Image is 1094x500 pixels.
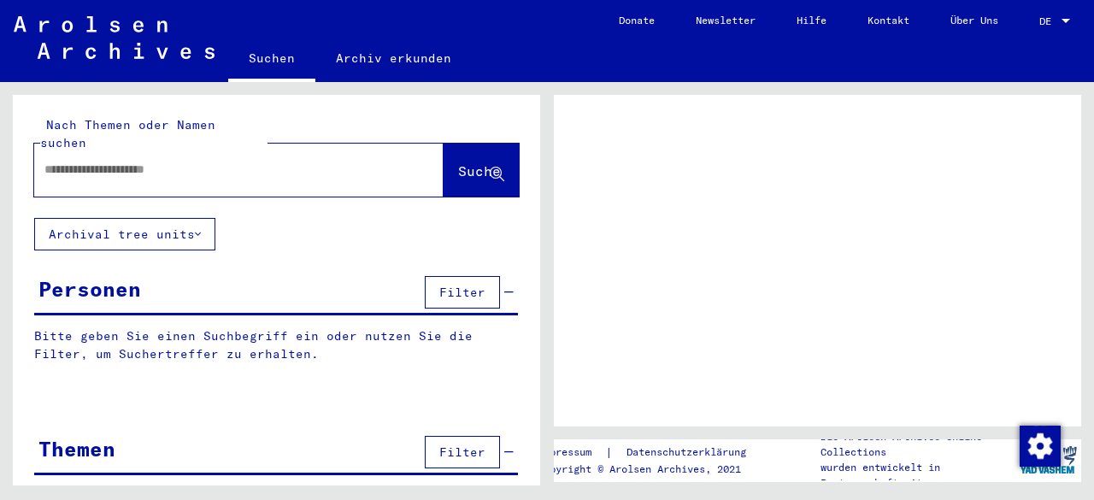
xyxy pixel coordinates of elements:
div: | [538,444,767,462]
button: Filter [425,436,500,468]
p: Bitte geben Sie einen Suchbegriff ein oder nutzen Sie die Filter, um Suchertreffer zu erhalten. [34,327,518,363]
img: yv_logo.png [1016,438,1080,481]
div: Themen [38,433,115,464]
p: Die Arolsen Archives Online-Collections [820,429,1015,460]
p: Copyright © Arolsen Archives, 2021 [538,462,767,477]
a: Datenschutzerklärung [613,444,767,462]
mat-label: Nach Themen oder Namen suchen [40,117,215,150]
button: Suche [444,144,519,197]
div: Personen [38,274,141,304]
button: Filter [425,276,500,309]
a: Suchen [228,38,315,82]
p: wurden entwickelt in Partnerschaft mit [820,460,1015,491]
span: Filter [439,285,485,300]
span: Suche [458,162,501,179]
img: Zustimmung ändern [1020,426,1061,467]
span: DE [1039,15,1058,27]
img: Arolsen_neg.svg [14,16,215,59]
a: Archiv erkunden [315,38,472,79]
button: Archival tree units [34,218,215,250]
span: Filter [439,444,485,460]
a: Impressum [538,444,605,462]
